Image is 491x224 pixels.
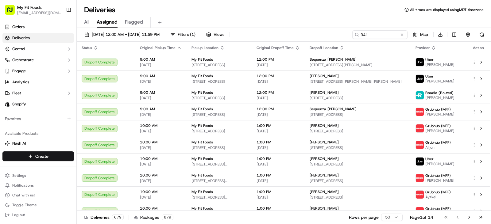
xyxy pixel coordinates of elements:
span: • [67,112,69,116]
p: Rows per page [349,214,379,220]
img: uber-new-logo.jpeg [416,58,424,66]
span: 10:00 AM [140,206,182,211]
div: 📗 [6,138,11,142]
span: 9:00 AM [140,57,182,62]
button: Engage [2,66,74,76]
button: Orchestrate [2,55,74,65]
span: Grubhub (MFF) [425,140,451,145]
span: Grubhub (MFF) [425,206,451,211]
button: Toggle Theme [2,201,74,209]
span: Wisdom [PERSON_NAME] [19,112,65,116]
input: Type to search [352,30,408,39]
span: [STREET_ADDRESS][PERSON_NAME] [191,178,247,183]
span: ( 1 ) [190,32,195,37]
span: Map [420,32,428,37]
img: uber-new-logo.jpeg [416,158,424,165]
span: [EMAIL_ADDRESS][DOMAIN_NAME] [17,10,61,15]
button: Refresh [477,30,486,39]
span: [DATE] 12:00 AM - [DATE] 11:59 PM [92,32,160,37]
a: 📗Knowledge Base [4,135,49,146]
span: My Fit Foods [191,140,213,145]
span: [STREET_ADDRESS] [191,145,247,150]
span: [PERSON_NAME] [310,90,339,95]
img: 1736555255976-a54dd68f-1ca7-489b-9aae-adbdc363a1c4 [12,112,17,117]
img: 8571987876998_91fb9ceb93ad5c398215_72.jpg [13,59,24,70]
span: Wisdom [PERSON_NAME] [19,95,65,100]
a: Analytics [2,77,74,87]
img: 5e692f75ce7d37001a5d71f1 [416,108,424,116]
span: My Fit Foods [191,107,213,112]
span: 12:00 PM [257,57,300,62]
span: [PERSON_NAME] [310,206,339,211]
span: [DATE] [140,112,182,117]
button: Fleet [2,88,74,98]
span: My Fit Foods [191,156,213,161]
div: Favorites [2,114,74,124]
div: Past conversations [6,80,41,85]
span: 12:00 PM [257,74,300,78]
span: [STREET_ADDRESS] [310,129,406,134]
span: [STREET_ADDRESS] [191,112,247,117]
span: 10:00 AM [140,189,182,194]
span: [DATE] [257,162,300,167]
button: Notifications [2,181,74,190]
span: Roadie (Routed) [425,90,454,95]
span: 10:00 AM [140,123,182,128]
button: My Fit Foods [17,4,42,10]
span: Uber [425,57,434,62]
span: 9:00 AM [140,107,182,112]
span: [DATE] [140,178,182,183]
a: Powered byPylon [43,152,74,157]
span: [STREET_ADDRESS] [310,162,406,167]
span: [DATE] [257,96,300,101]
span: Knowledge Base [12,137,47,143]
span: Deliveries [12,35,30,41]
span: Uber [425,74,434,79]
span: [STREET_ADDRESS][PERSON_NAME] [310,63,406,67]
span: [DATE] [257,112,300,117]
span: My Fit Foods [191,90,213,95]
span: Log out [12,212,25,217]
img: Nash [6,6,18,18]
span: Filters [178,32,195,37]
span: [PERSON_NAME] [310,173,339,178]
button: Settings [2,171,74,180]
span: [DATE] [140,79,182,84]
img: 5e692f75ce7d37001a5d71f1 [416,141,424,149]
img: 1736555255976-a54dd68f-1ca7-489b-9aae-adbdc363a1c4 [12,95,17,100]
span: • [67,95,69,100]
span: Flagged [125,18,143,26]
span: Fleet [12,90,21,96]
button: Create [2,151,74,161]
span: 12:00 PM [257,90,300,95]
span: [PERSON_NAME] [310,123,339,128]
div: Available Products [2,129,74,139]
button: See all [95,78,112,86]
a: Nash AI [5,141,72,146]
span: 1:00 PM [257,206,300,211]
span: Sequenza [PERSON_NAME] [310,107,357,112]
img: 5e692f75ce7d37001a5d71f1 [416,174,424,182]
span: Grubhub (MFF) [425,107,451,112]
span: Settings [12,173,26,178]
span: [DATE] [70,112,83,116]
div: We're available if you need us! [28,65,84,70]
span: [STREET_ADDRESS][PERSON_NAME] [191,195,247,200]
span: [DATE] [257,63,300,67]
span: Status [82,45,92,50]
span: Analytics [12,79,29,85]
span: [PERSON_NAME] [425,161,454,166]
div: 💻 [52,138,57,142]
span: Alijon [425,145,451,150]
button: My Fit Foods[EMAIL_ADDRESS][DOMAIN_NAME] [2,2,64,17]
span: [DATE] [140,145,182,150]
img: Shopify logo [5,102,10,107]
span: 12:00 PM [257,107,300,112]
span: [PERSON_NAME] [425,62,454,67]
span: Assigned [97,18,118,26]
button: Nash AI [2,139,74,148]
a: 💻API Documentation [49,135,101,146]
span: [DATE] [257,178,300,183]
span: [PERSON_NAME] [310,74,339,78]
span: [PERSON_NAME] [310,189,339,194]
